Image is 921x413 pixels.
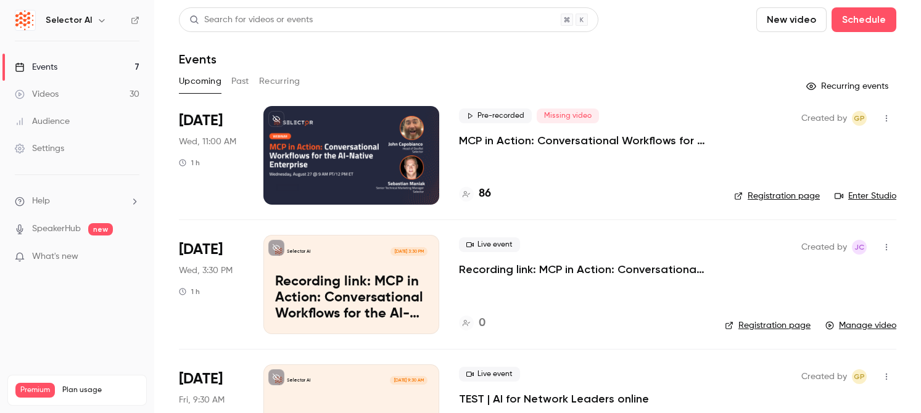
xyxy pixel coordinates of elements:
div: Search for videos or events [189,14,313,27]
span: Gianna Papagni [852,369,867,384]
span: Wed, 11:00 AM [179,136,236,148]
div: Settings [15,142,64,155]
div: 1 h [179,158,200,168]
a: TEST | AI for Network Leaders online [459,391,649,406]
div: Aug 27 Wed, 4:30 PM (America/Toronto) [179,235,244,333]
p: Selector AI [287,377,310,383]
span: [DATE] [179,240,223,260]
span: Pre-recorded [459,108,532,123]
iframe: Noticeable Trigger [125,251,139,263]
span: Created by [801,369,847,384]
span: JC [854,240,864,255]
img: Selector AI [15,10,35,30]
div: Videos [15,88,59,100]
span: John Capobianco [852,240,867,255]
div: Audience [15,115,70,128]
button: Recurring events [801,76,896,96]
span: Fri, 9:30 AM [179,394,225,406]
li: help-dropdown-opener [15,195,139,208]
span: [DATE] [179,369,223,389]
a: SpeakerHub [32,223,81,235]
span: new [88,223,113,235]
span: Live event [459,237,520,252]
span: [DATE] [179,111,223,131]
span: [DATE] 9:30 AM [390,376,427,385]
a: 0 [459,315,485,332]
span: GP [854,369,865,384]
span: Premium [15,383,55,398]
button: New video [756,7,827,32]
a: Registration page [725,319,811,332]
div: 1 h [179,287,200,296]
a: Recording link: MCP in Action: Conversational Workflows for the AI-Native Enterprise [459,262,705,277]
span: Created by [801,240,847,255]
button: Schedule [832,7,896,32]
span: [DATE] 3:30 PM [390,247,427,256]
span: Missing video [537,108,599,123]
span: Plan usage [62,385,139,395]
button: Upcoming [179,72,221,91]
span: What's new [32,250,78,263]
a: Enter Studio [835,190,896,202]
span: Gianna Papagni [852,111,867,126]
a: Manage video [825,319,896,332]
a: MCP in Action: Conversational Workflows for the AI-Native Enterprise [459,133,714,148]
p: Selector AI [287,248,310,255]
button: Recurring [259,72,300,91]
a: Registration page [734,190,820,202]
span: Wed, 3:30 PM [179,264,233,277]
span: Live event [459,367,520,382]
span: Created by [801,111,847,126]
h1: Events [179,52,217,67]
span: GP [854,111,865,126]
a: Recording link: MCP in Action: Conversational Workflows for the AI-Native EnterpriseSelector AI[D... [263,235,439,333]
span: Help [32,195,50,208]
button: Past [231,72,249,91]
div: Events [15,61,57,73]
h6: Selector AI [46,14,92,27]
h4: 86 [479,186,491,202]
p: Recording link: MCP in Action: Conversational Workflows for the AI-Native Enterprise [275,274,427,322]
div: Aug 27 Wed, 12:00 PM (America/New York) [179,106,244,205]
a: 86 [459,186,491,202]
h4: 0 [479,315,485,332]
